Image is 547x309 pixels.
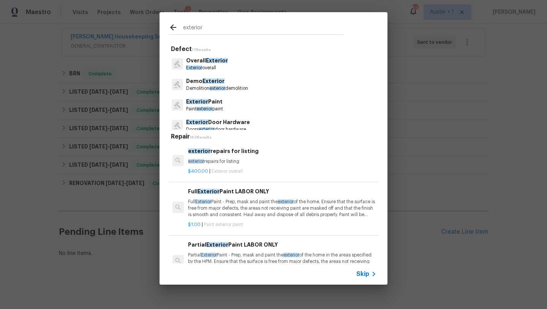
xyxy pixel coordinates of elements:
span: exterior [196,107,212,111]
span: 17 Results [192,48,211,52]
p: Paint paint [186,106,223,112]
p: | [188,221,376,228]
span: Exterior [186,119,208,125]
p: Demo [186,77,248,85]
span: exterior [188,148,210,154]
p: overall [186,65,228,71]
p: repairs for listing [188,158,376,165]
span: exterior [278,199,294,204]
span: Exterior [195,199,211,204]
span: exterior [199,127,215,132]
span: 162 Results [190,135,212,139]
p: | [188,168,376,175]
span: $1.00 [188,222,201,227]
span: Exterior [198,189,220,194]
p: Partial Paint - Prep, mask and paint the of the home in the areas specified by the HPM. Ensure th... [188,252,376,271]
p: Paint [186,98,223,106]
span: Exterior [202,78,224,84]
span: $400.00 [188,169,208,174]
span: Exterior [201,253,217,257]
span: exterior [188,159,204,164]
span: Skip [356,270,369,278]
span: exterior [209,86,225,91]
h5: Defect [171,45,378,53]
p: Door Hardware [186,118,250,126]
span: Exterior [186,99,208,104]
h6: Full Paint LABOR ONLY [188,187,376,196]
span: Exterior [206,58,228,63]
span: Exterior overall [212,169,243,174]
span: Paint exterior paint [204,222,243,227]
span: Exterior [206,242,228,247]
span: Exterior [186,65,202,70]
h5: Repair [171,133,378,141]
p: Demolition demolition [186,85,248,92]
p: Full Paint - Prep, mask and paint the of the home. Ensure that the surface is free from major def... [188,199,376,218]
h6: repairs for listing [188,147,376,155]
p: Doors door hardware [186,126,250,133]
span: exterior [283,253,299,257]
input: Search issues or repairs [183,23,344,34]
p: Overall [186,57,228,65]
h6: Partial Paint LABOR ONLY [188,241,376,249]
